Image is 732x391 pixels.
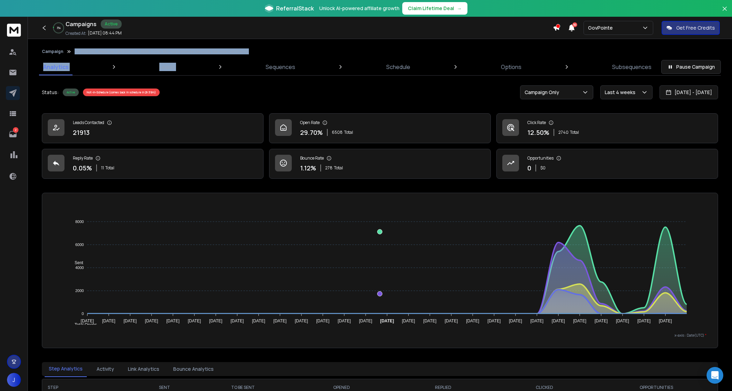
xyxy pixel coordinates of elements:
[662,21,720,35] button: Get Free Credits
[101,20,122,29] div: Active
[73,120,104,125] p: Leads Contacted
[169,361,218,377] button: Bounce Analytics
[572,22,577,27] span: 50
[276,4,314,13] span: ReferralStack
[616,319,629,323] tspan: [DATE]
[386,63,410,71] p: Schedule
[73,155,93,161] p: Reply Rate
[319,5,399,12] p: Unlock AI-powered affiliate growth
[92,361,118,377] button: Activity
[13,127,18,133] p: 2
[525,89,562,96] p: Campaign Only
[88,30,122,36] p: [DATE] 08:44 PM
[63,89,79,96] div: Active
[570,130,579,135] span: Total
[402,319,415,323] tspan: [DATE]
[155,59,179,75] a: Leads
[269,149,491,179] a: Bounce Rate1.12%278Total
[42,49,63,54] button: Campaign
[82,312,84,316] tspan: 0
[83,89,160,96] div: Not-In-Schedule (comes back in schedule in 2h 35m)
[424,319,437,323] tspan: [DATE]
[81,319,94,323] tspan: [DATE]
[295,319,308,323] tspan: [DATE]
[7,373,21,387] button: J
[552,319,565,323] tspan: [DATE]
[380,319,394,323] tspan: [DATE]
[73,128,90,137] p: 21913
[159,63,175,71] p: Leads
[231,319,244,323] tspan: [DATE]
[496,113,718,143] a: Click Rate12.50%2740Total
[661,60,721,74] button: Pause Campaign
[445,319,458,323] tspan: [DATE]
[53,333,707,338] p: x-axis : Date(UTC)
[608,59,656,75] a: Subsequences
[66,20,97,28] h1: Campaigns
[300,155,324,161] p: Bounce Rate
[527,163,531,173] p: 0
[332,130,343,135] span: 6508
[466,319,480,323] tspan: [DATE]
[167,319,180,323] tspan: [DATE]
[402,2,467,15] button: Claim Lifetime Deal→
[338,319,351,323] tspan: [DATE]
[42,113,264,143] a: Leads Contacted21913
[300,128,323,137] p: 29.70 %
[266,63,295,71] p: Sequences
[75,243,84,247] tspan: 6000
[527,155,554,161] p: Opportunities
[496,149,718,179] a: Opportunities0$0
[43,63,69,71] p: Analytics
[605,89,638,96] p: Last 4 weeks
[105,165,114,171] span: Total
[558,130,569,135] span: 2740
[527,120,546,125] p: Click Rate
[252,319,265,323] tspan: [DATE]
[588,24,616,31] p: GovPointe
[531,319,544,323] tspan: [DATE]
[573,319,587,323] tspan: [DATE]
[382,59,414,75] a: Schedule
[102,319,115,323] tspan: [DATE]
[720,4,729,21] button: Close banner
[101,165,104,171] span: 11
[317,319,330,323] tspan: [DATE]
[457,5,462,12] span: →
[274,319,287,323] tspan: [DATE]
[612,63,651,71] p: Subsequences
[69,322,97,327] span: Total Opens
[344,130,353,135] span: Total
[527,128,549,137] p: 12.50 %
[75,220,84,224] tspan: 8000
[188,319,201,323] tspan: [DATE]
[638,319,651,323] tspan: [DATE]
[707,367,723,384] div: Open Intercom Messenger
[659,319,672,323] tspan: [DATE]
[45,361,87,377] button: Step Analytics
[6,127,20,141] a: 2
[659,85,718,99] button: [DATE] - [DATE]
[325,165,333,171] span: 278
[66,31,86,36] p: Created At:
[334,165,343,171] span: Total
[488,319,501,323] tspan: [DATE]
[595,319,608,323] tspan: [DATE]
[209,319,222,323] tspan: [DATE]
[300,120,320,125] p: Open Rate
[540,165,546,171] p: $ 0
[42,149,264,179] a: Reply Rate0.05%11Total
[300,163,316,173] p: 1.12 %
[42,89,59,96] p: Status:
[124,361,163,377] button: Link Analytics
[57,26,61,30] p: 3 %
[39,59,73,75] a: Analytics
[501,63,521,71] p: Options
[73,163,92,173] p: 0.05 %
[75,49,248,54] p: 20251009_Webinar-[PERSON_NAME](1015-16)-Nationwide Security Service Contracts
[75,266,84,270] tspan: 4000
[509,319,522,323] tspan: [DATE]
[497,59,526,75] a: Options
